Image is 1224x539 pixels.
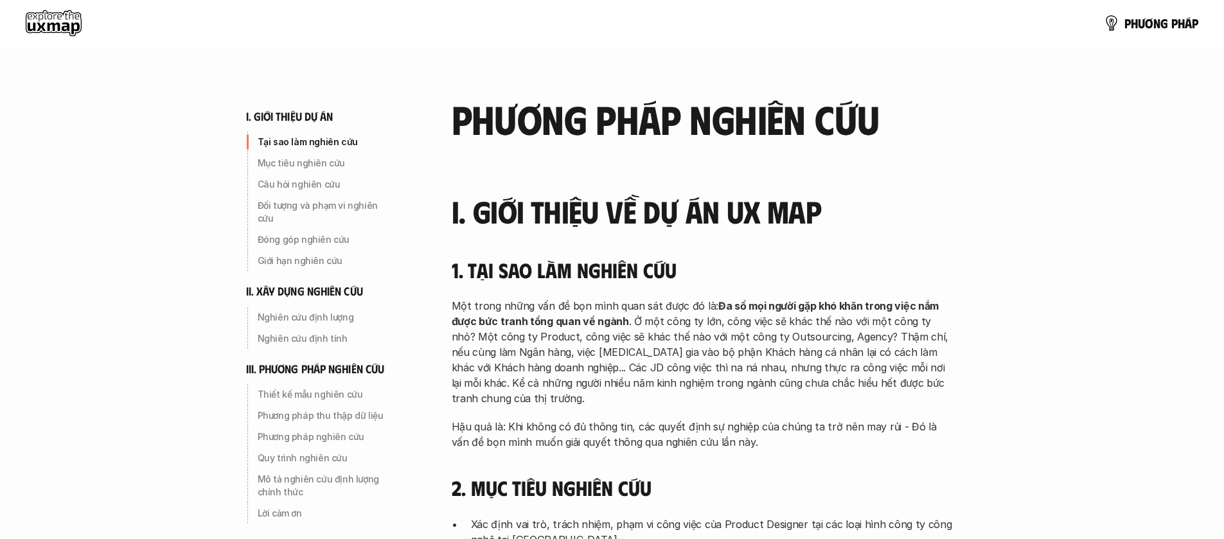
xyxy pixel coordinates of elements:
[246,405,400,426] a: Phương pháp thu thập dữ liệu
[1160,16,1168,30] span: g
[452,475,953,500] h4: 2. Mục tiêu nghiên cứu
[1192,16,1198,30] span: p
[452,195,953,229] h3: I. Giới thiệu về dự án UX Map
[452,419,953,450] p: Hậu quả là: Khi không có đủ thông tin, các quyết định sự nghiệp của chúng ta trở nên may rủi - Đó...
[1104,10,1198,36] a: phươngpháp
[258,136,395,148] p: Tại sao làm nghiên cứu
[258,388,395,401] p: Thiết kế mẫu nghiên cứu
[452,96,953,140] h2: phương pháp nghiên cứu
[1138,16,1145,30] span: ư
[258,507,395,520] p: Lời cảm ơn
[246,427,400,447] a: Phương pháp nghiên cứu
[246,195,400,229] a: Đối tượng và phạm vi nghiên cứu
[246,384,400,405] a: Thiết kế mẫu nghiên cứu
[246,362,385,376] h6: iii. phương pháp nghiên cứu
[1131,16,1138,30] span: h
[1185,16,1192,30] span: á
[1124,16,1131,30] span: p
[246,251,400,271] a: Giới hạn nghiên cứu
[258,409,395,422] p: Phương pháp thu thập dữ liệu
[258,178,395,191] p: Câu hỏi nghiên cứu
[246,132,400,152] a: Tại sao làm nghiên cứu
[452,258,953,282] h4: 1. Tại sao làm nghiên cứu
[258,452,395,464] p: Quy trình nghiên cứu
[246,328,400,349] a: Nghiên cứu định tính
[246,469,400,502] a: Mô tả nghiên cứu định lượng chính thức
[1178,16,1185,30] span: h
[246,174,400,195] a: Câu hỏi nghiên cứu
[246,229,400,250] a: Đóng góp nghiên cứu
[258,473,395,499] p: Mô tả nghiên cứu định lượng chính thức
[246,448,400,468] a: Quy trình nghiên cứu
[246,307,400,328] a: Nghiên cứu định lượng
[452,298,953,406] p: Một trong những vấn đề bọn mình quan sát được đó là: . Ở một công ty lớn, công việc sẽ khác thế n...
[246,284,363,299] h6: ii. xây dựng nghiên cứu
[258,254,395,267] p: Giới hạn nghiên cứu
[258,430,395,443] p: Phương pháp nghiên cứu
[246,153,400,173] a: Mục tiêu nghiên cứu
[258,332,395,345] p: Nghiên cứu định tính
[1145,16,1153,30] span: ơ
[258,311,395,324] p: Nghiên cứu định lượng
[246,503,400,524] a: Lời cảm ơn
[1153,16,1160,30] span: n
[258,157,395,170] p: Mục tiêu nghiên cứu
[246,109,333,124] h6: i. giới thiệu dự án
[258,233,395,246] p: Đóng góp nghiên cứu
[1171,16,1178,30] span: p
[258,199,395,225] p: Đối tượng và phạm vi nghiên cứu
